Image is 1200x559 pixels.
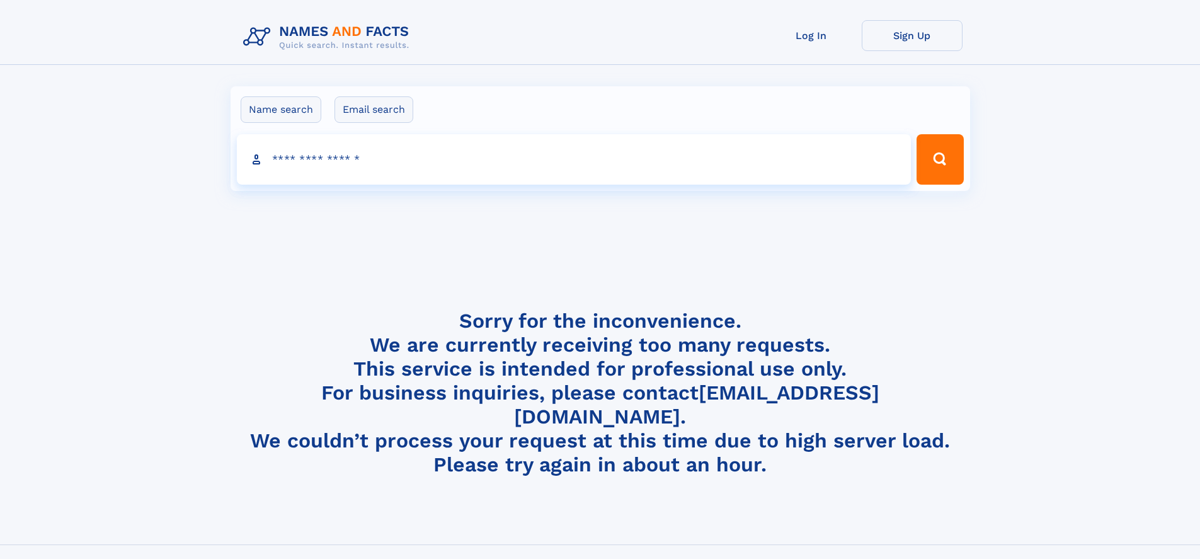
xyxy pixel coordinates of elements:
[917,134,963,185] button: Search Button
[241,96,321,123] label: Name search
[761,20,862,51] a: Log In
[334,96,413,123] label: Email search
[862,20,963,51] a: Sign Up
[514,381,879,429] a: [EMAIL_ADDRESS][DOMAIN_NAME]
[237,134,911,185] input: search input
[238,309,963,477] h4: Sorry for the inconvenience. We are currently receiving too many requests. This service is intend...
[238,20,420,54] img: Logo Names and Facts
